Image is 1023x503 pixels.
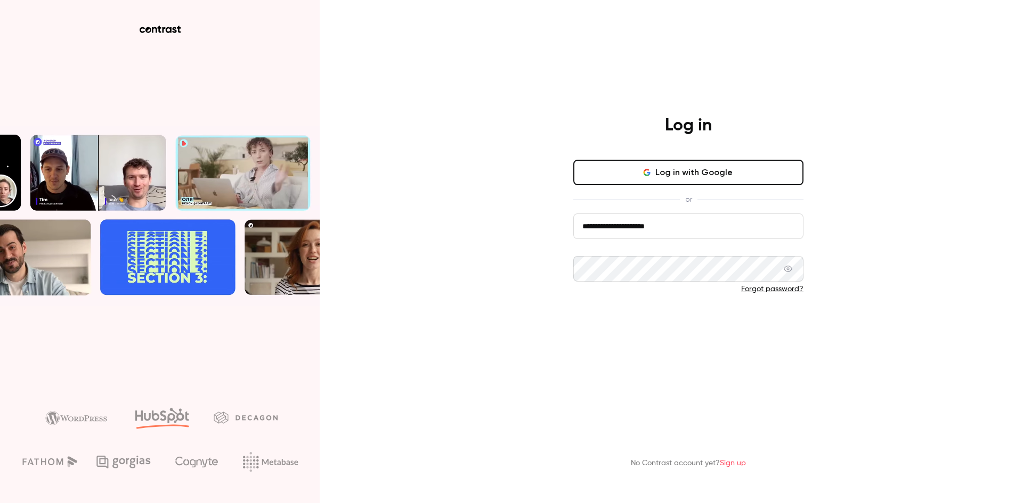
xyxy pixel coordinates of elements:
a: Forgot password? [741,285,803,293]
img: decagon [214,411,278,423]
h4: Log in [665,115,712,136]
span: or [680,194,697,205]
p: No Contrast account yet? [631,458,746,469]
a: Sign up [720,459,746,467]
button: Log in with Google [573,160,803,185]
button: Log in [573,311,803,337]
